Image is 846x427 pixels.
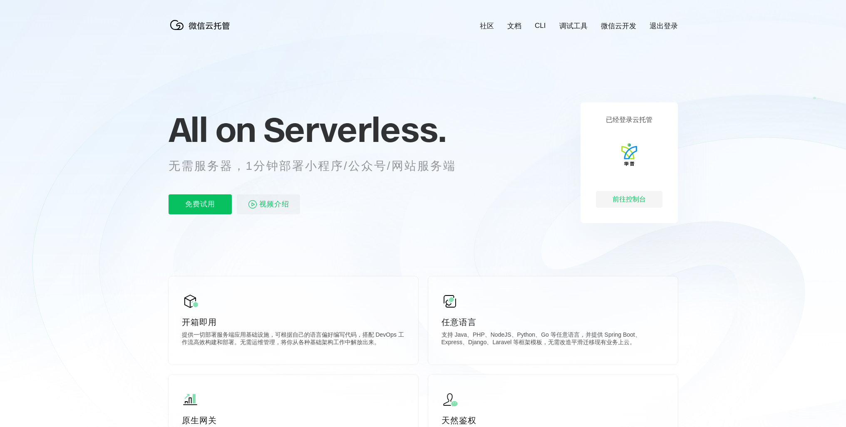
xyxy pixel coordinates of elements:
[169,17,235,33] img: 微信云托管
[182,331,405,348] p: 提供一切部署服务端应用基础设施，可根据自己的语言偏好编写代码，搭配 DevOps 工作流高效构建和部署。无需运维管理，将你从各种基础架构工作中解放出来。
[259,194,289,214] span: 视频介绍
[507,21,521,31] a: 文档
[263,109,446,150] span: Serverless.
[601,21,636,31] a: 微信云开发
[248,199,258,209] img: video_play.svg
[535,22,546,30] a: CLI
[169,109,256,150] span: All on
[442,316,665,328] p: 任意语言
[650,21,678,31] a: 退出登录
[596,191,662,208] div: 前往控制台
[182,316,405,328] p: 开箱即用
[606,116,652,124] p: 已经登录云托管
[169,194,232,214] p: 免费试用
[182,415,405,426] p: 原生网关
[442,331,665,348] p: 支持 Java、PHP、NodeJS、Python、Go 等任意语言，并提供 Spring Boot、Express、Django、Laravel 等框架模板，无需改造平滑迁移现有业务上云。
[169,158,471,174] p: 无需服务器，1分钟部署小程序/公众号/网站服务端
[559,21,588,31] a: 调试工具
[480,21,494,31] a: 社区
[442,415,665,426] p: 天然鉴权
[169,27,235,35] a: 微信云托管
